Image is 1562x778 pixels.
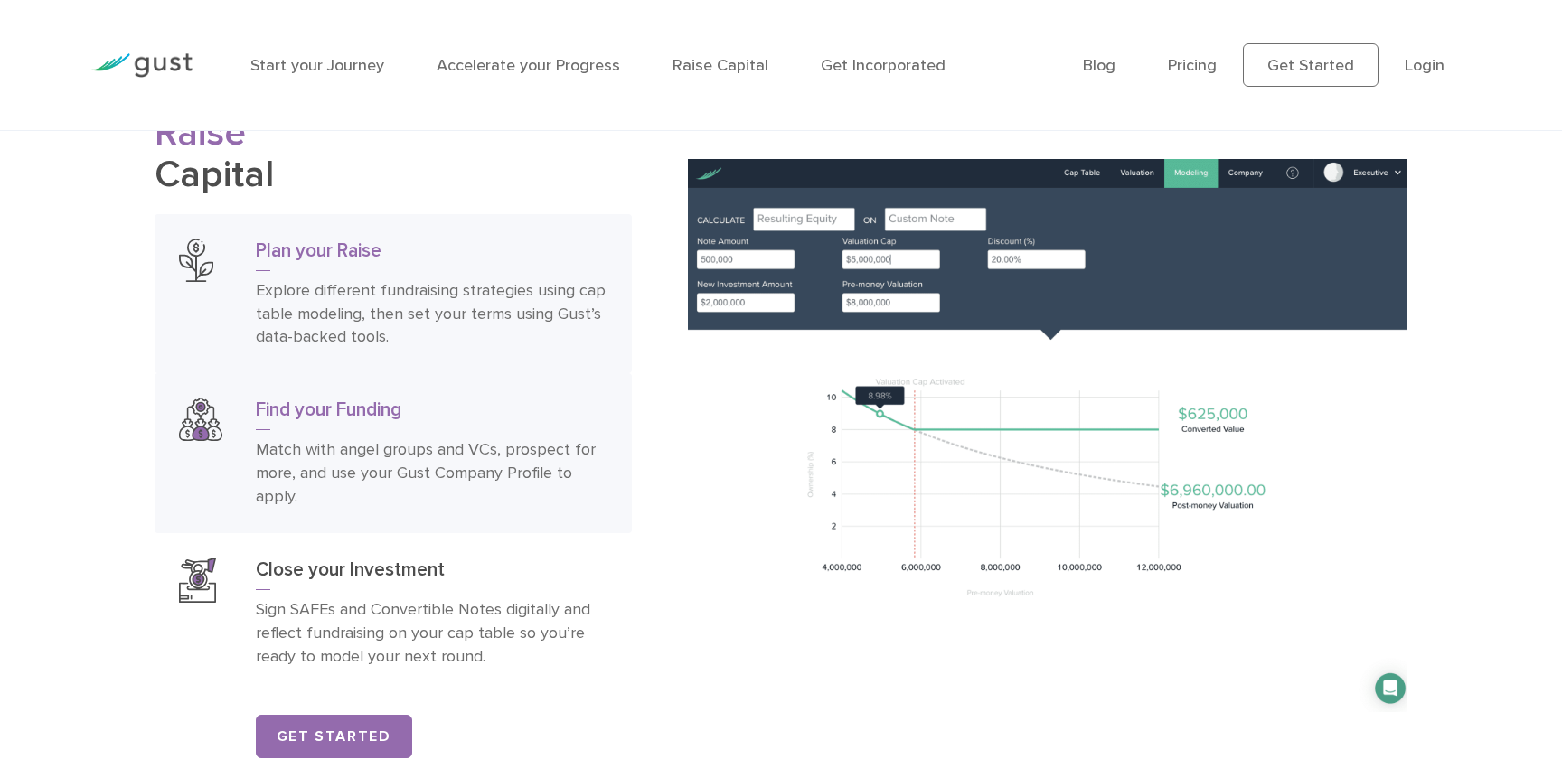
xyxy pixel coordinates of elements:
a: Get Started [1243,43,1379,87]
img: Gust Logo [91,53,193,78]
a: Get Incorporated [821,56,946,75]
p: Sign SAFEs and Convertible Notes digitally and reflect fundraising on your cap table so you’re re... [256,598,607,669]
a: Blog [1083,56,1115,75]
h3: Close your Investment [256,558,607,590]
h3: Find your Funding [256,398,607,430]
a: Find Your FundingFind your FundingMatch with angel groups and VCs, prospect for more, and use you... [155,373,632,533]
h2: Capital [155,113,632,196]
a: Start your Journey [250,56,384,75]
a: Close Your InvestmentClose your InvestmentSign SAFEs and Convertible Notes digitally and reflect ... [155,533,632,693]
span: Raise [155,110,246,155]
a: Plan Your RaisePlan your RaiseExplore different fundraising strategies using cap table modeling, ... [155,214,632,374]
h3: Plan your Raise [256,239,607,271]
a: Get Started [256,715,412,758]
p: Explore different fundraising strategies using cap table modeling, then set your terms using Gust... [256,279,607,350]
a: Raise Capital [673,56,768,75]
img: Find Your Funding [179,398,222,441]
a: Login [1405,56,1444,75]
a: Pricing [1168,56,1217,75]
img: Plan Your Raise [688,159,1408,711]
img: Plan Your Raise [179,239,213,283]
p: Match with angel groups and VCs, prospect for more, and use your Gust Company Profile to apply. [256,438,607,509]
a: Accelerate your Progress [437,56,620,75]
img: Close Your Investment [179,558,216,603]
